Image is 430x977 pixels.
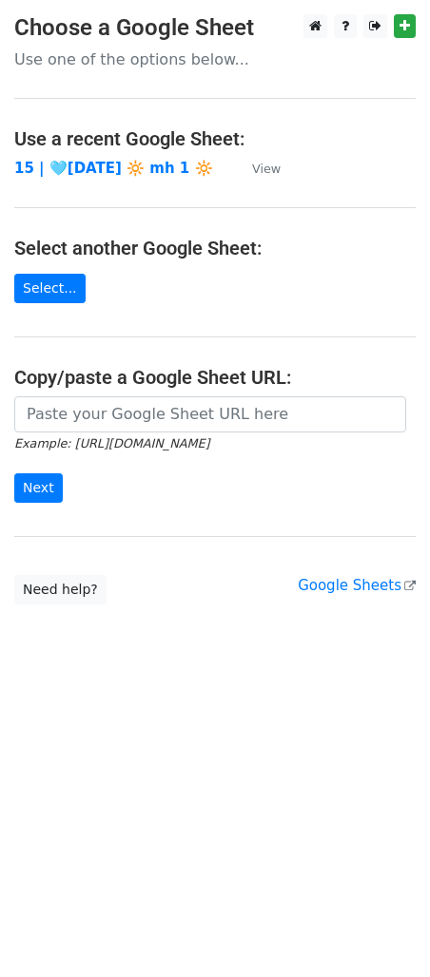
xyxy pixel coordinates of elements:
[14,49,416,69] p: Use one of the options below...
[14,127,416,150] h4: Use a recent Google Sheet:
[14,575,107,604] a: Need help?
[14,274,86,303] a: Select...
[14,366,416,389] h4: Copy/paste a Google Sheet URL:
[14,436,209,450] small: Example: [URL][DOMAIN_NAME]
[233,160,281,177] a: View
[14,396,406,432] input: Paste your Google Sheet URL here
[252,162,281,176] small: View
[14,14,416,42] h3: Choose a Google Sheet
[14,237,416,259] h4: Select another Google Sheet:
[14,473,63,503] input: Next
[298,577,416,594] a: Google Sheets
[14,160,213,177] a: 15 | 🩵[DATE] 🔆 mh 1 🔆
